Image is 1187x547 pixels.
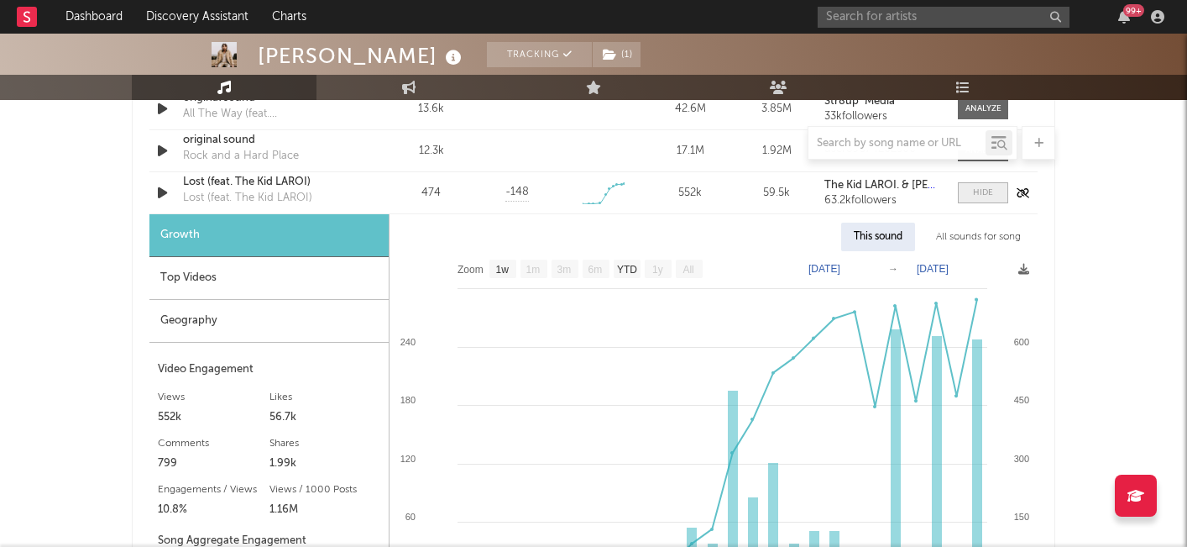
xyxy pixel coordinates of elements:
[1118,10,1130,24] button: 99+
[824,195,941,207] div: 63.2k followers
[458,264,484,276] text: Zoom
[682,264,693,276] text: All
[158,387,269,408] div: Views
[505,184,529,201] span: -148
[652,264,663,276] text: 1y
[526,264,541,276] text: 1m
[258,42,466,70] div: [PERSON_NAME]
[1123,4,1144,17] div: 99 +
[824,111,941,123] div: 33k followers
[917,263,949,275] text: [DATE]
[158,454,269,474] div: 799
[149,300,389,343] div: Geography
[405,512,416,522] text: 60
[651,101,729,118] div: 42.6M
[1014,454,1029,464] text: 300
[392,185,470,202] div: 474
[158,408,269,428] div: 552k
[841,223,915,251] div: This sound
[149,257,389,300] div: Top Videos
[1014,337,1029,347] text: 600
[888,263,898,275] text: →
[824,180,998,191] strong: The Kid LAROI. & [PERSON_NAME]
[269,408,381,428] div: 56.7k
[588,264,603,276] text: 6m
[923,223,1033,251] div: All sounds for song
[808,137,986,150] input: Search by song name or URL
[617,264,637,276] text: YTD
[738,101,816,118] div: 3.85M
[269,454,381,474] div: 1.99k
[158,434,269,454] div: Comments
[183,106,358,123] div: All The Way (feat. [PERSON_NAME])
[269,500,381,520] div: 1.16M
[183,190,312,207] div: Lost (feat. The Kid LAROI)
[269,480,381,500] div: Views / 1000 Posts
[400,395,416,405] text: 180
[158,500,269,520] div: 10.8%
[824,96,895,107] strong: Str8up Media
[593,42,641,67] button: (1)
[269,387,381,408] div: Likes
[496,264,510,276] text: 1w
[158,360,380,380] div: Video Engagement
[392,101,470,118] div: 13.6k
[592,42,641,67] span: ( 1 )
[1014,395,1029,405] text: 450
[818,7,1069,28] input: Search for artists
[158,480,269,500] div: Engagements / Views
[808,263,840,275] text: [DATE]
[1014,512,1029,522] text: 150
[824,96,941,108] a: Str8up Media
[824,180,941,192] a: The Kid LAROI. & [PERSON_NAME]
[738,185,816,202] div: 59.5k
[487,42,592,67] button: Tracking
[400,337,416,347] text: 240
[149,214,389,257] div: Growth
[269,434,381,454] div: Shares
[651,185,729,202] div: 552k
[400,454,416,464] text: 120
[183,174,358,191] a: Lost (feat. The Kid LAROI)
[557,264,572,276] text: 3m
